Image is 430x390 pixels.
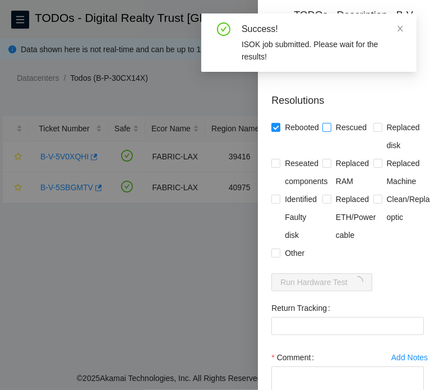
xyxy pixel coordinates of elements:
p: Resolutions [271,84,424,108]
button: Add Notes [391,348,428,366]
div: TODOs - Description - B-V-5SBGMTV [294,9,417,39]
span: Rebooted [280,118,323,136]
span: Identified Faulty disk [280,190,322,244]
span: Replaced ETH/Power cable [331,190,381,244]
span: Replaced Machine [382,154,424,190]
span: Other [280,244,309,262]
button: Run Hardware Testloading [271,273,372,291]
span: check-circle [217,22,230,36]
span: Reseated components [280,154,332,190]
label: Return Tracking [271,299,335,317]
input: Return Tracking [271,317,424,335]
span: Replaced RAM [331,154,373,190]
div: Add Notes [391,354,428,361]
div: Success! [242,22,403,36]
span: Replaced disk [382,118,424,154]
span: Rescued [331,118,371,136]
div: ISOK job submitted. Please wait for the results! [242,38,403,63]
label: Comment [271,348,318,366]
span: close [396,25,404,33]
